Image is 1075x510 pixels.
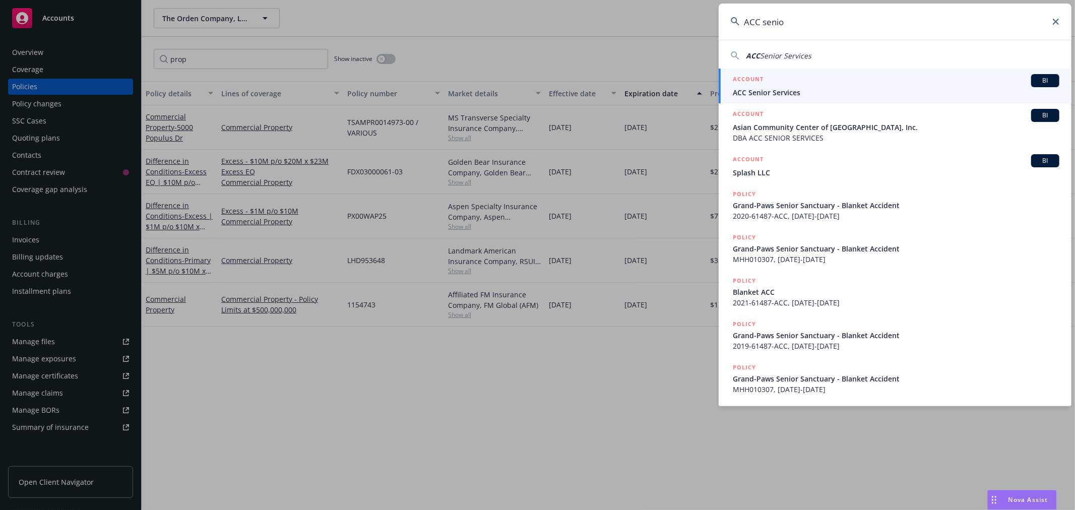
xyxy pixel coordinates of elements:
span: 2020-61487-ACC, [DATE]-[DATE] [733,211,1059,221]
span: Nova Assist [1008,495,1048,504]
a: ACCOUNTBIAsian Community Center of [GEOGRAPHIC_DATA], Inc.DBA ACC SENIOR SERVICES [719,103,1071,149]
span: ACC [746,51,760,60]
span: Splash LLC [733,167,1059,178]
h5: POLICY [733,362,756,372]
a: POLICYBlanket ACC2021-61487-ACC, [DATE]-[DATE] [719,270,1071,313]
h5: ACCOUNT [733,74,764,86]
a: ACCOUNTBIACC Senior Services [719,69,1071,103]
a: POLICYGrand-Paws Senior Sanctuary - Blanket AccidentMHH010307, [DATE]-[DATE] [719,227,1071,270]
span: Grand-Paws Senior Sanctuary - Blanket Accident [733,373,1059,384]
h5: POLICY [733,232,756,242]
input: Search... [719,4,1071,40]
a: POLICYGrand-Paws Senior Sanctuary - Blanket Accident2020-61487-ACC, [DATE]-[DATE] [719,183,1071,227]
span: Asian Community Center of [GEOGRAPHIC_DATA], Inc. [733,122,1059,133]
span: MHH010307, [DATE]-[DATE] [733,384,1059,395]
h5: ACCOUNT [733,154,764,166]
span: Grand-Paws Senior Sanctuary - Blanket Accident [733,200,1059,211]
h5: POLICY [733,319,756,329]
span: MHH010307, [DATE]-[DATE] [733,254,1059,265]
span: BI [1035,76,1055,85]
span: 2019-61487-ACC, [DATE]-[DATE] [733,341,1059,351]
button: Nova Assist [987,490,1057,510]
h5: ACCOUNT [733,109,764,121]
span: BI [1035,111,1055,120]
span: Grand-Paws Senior Sanctuary - Blanket Accident [733,330,1059,341]
span: DBA ACC SENIOR SERVICES [733,133,1059,143]
span: Senior Services [760,51,811,60]
div: Drag to move [988,490,1000,509]
a: ACCOUNTBISplash LLC [719,149,1071,183]
span: BI [1035,156,1055,165]
a: POLICYGrand-Paws Senior Sanctuary - Blanket Accident2019-61487-ACC, [DATE]-[DATE] [719,313,1071,357]
a: POLICYGrand-Paws Senior Sanctuary - Blanket AccidentMHH010307, [DATE]-[DATE] [719,357,1071,400]
span: ACC Senior Services [733,87,1059,98]
span: Grand-Paws Senior Sanctuary - Blanket Accident [733,243,1059,254]
span: 2021-61487-ACC, [DATE]-[DATE] [733,297,1059,308]
h5: POLICY [733,189,756,199]
h5: POLICY [733,276,756,286]
span: Blanket ACC [733,287,1059,297]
